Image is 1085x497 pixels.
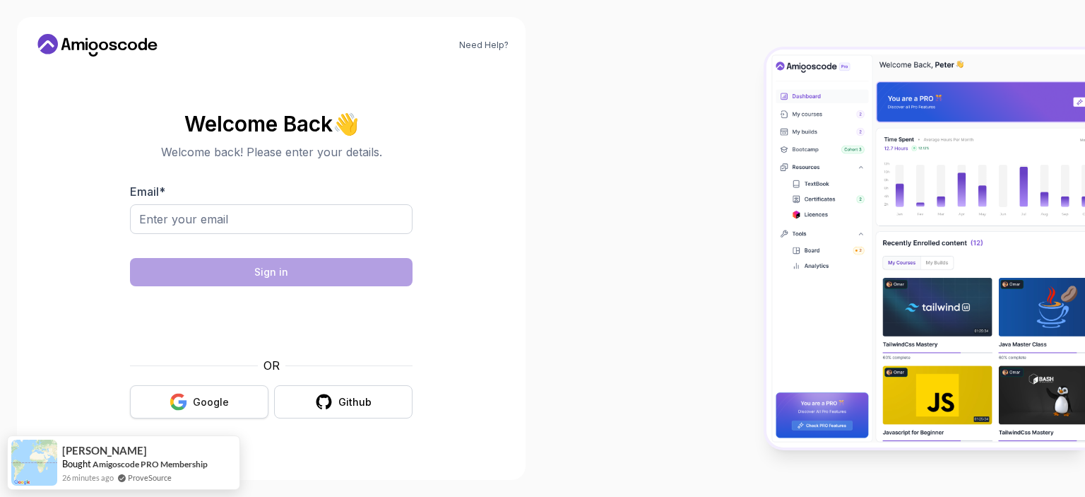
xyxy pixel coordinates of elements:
[338,395,372,409] div: Github
[34,34,161,57] a: Home link
[128,472,172,484] a: ProveSource
[62,472,114,484] span: 26 minutes ago
[263,357,280,374] p: OR
[193,395,229,409] div: Google
[130,144,413,160] p: Welcome back! Please enter your details.
[11,440,57,486] img: provesource social proof notification image
[130,385,268,419] button: Google
[274,385,413,419] button: Github
[130,185,165,199] label: Email *
[62,445,147,457] span: [PERSON_NAME]
[130,112,413,135] h2: Welcome Back
[62,458,91,469] span: Bought
[254,265,288,279] div: Sign in
[766,49,1085,447] img: Amigoscode Dashboard
[130,204,413,234] input: Enter your email
[459,40,509,51] a: Need Help?
[130,258,413,286] button: Sign in
[330,107,364,140] span: 👋
[93,459,208,469] a: Amigoscode PRO Membership
[165,295,378,349] iframe: Widget contenente la casella di controllo per la sfida di sicurezza hCaptcha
